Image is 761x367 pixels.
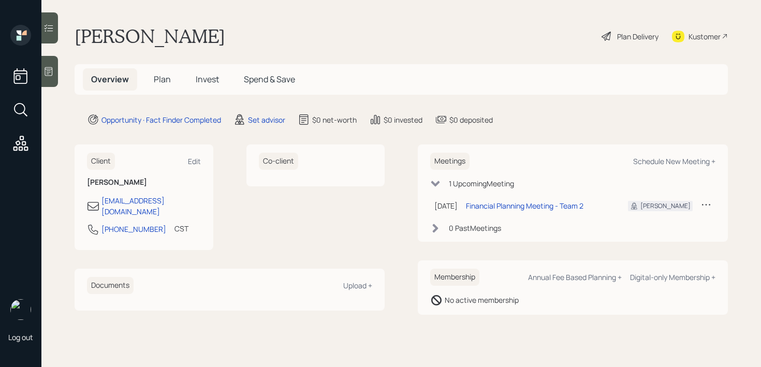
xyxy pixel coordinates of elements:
div: 0 Past Meeting s [449,223,501,233]
div: Set advisor [248,114,285,125]
h1: [PERSON_NAME] [75,25,225,48]
div: Opportunity · Fact Finder Completed [101,114,221,125]
div: [PHONE_NUMBER] [101,224,166,234]
div: Log out [8,332,33,342]
div: [EMAIL_ADDRESS][DOMAIN_NAME] [101,195,201,217]
div: No active membership [445,295,519,305]
h6: Client [87,153,115,170]
h6: Meetings [430,153,470,170]
div: 1 Upcoming Meeting [449,178,514,189]
span: Spend & Save [244,74,295,85]
div: CST [174,223,188,234]
div: Financial Planning Meeting - Team 2 [466,200,583,211]
span: Invest [196,74,219,85]
div: Upload + [343,281,372,290]
div: Edit [188,156,201,166]
span: Overview [91,74,129,85]
img: retirable_logo.png [10,299,31,320]
h6: Documents [87,277,134,294]
div: Annual Fee Based Planning + [528,272,622,282]
h6: [PERSON_NAME] [87,178,201,187]
div: [DATE] [434,200,458,211]
div: Digital-only Membership + [630,272,715,282]
div: $0 invested [384,114,422,125]
div: $0 deposited [449,114,493,125]
h6: Co-client [259,153,298,170]
div: Plan Delivery [617,31,658,42]
div: $0 net-worth [312,114,357,125]
h6: Membership [430,269,479,286]
div: Kustomer [689,31,721,42]
div: Schedule New Meeting + [633,156,715,166]
span: Plan [154,74,171,85]
div: [PERSON_NAME] [640,201,691,211]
